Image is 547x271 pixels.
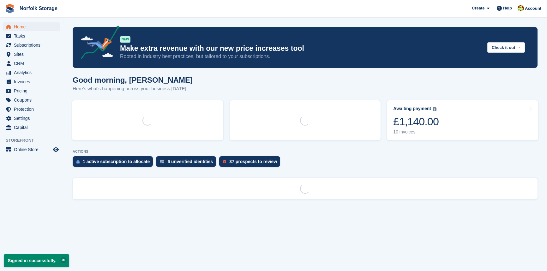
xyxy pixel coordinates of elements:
[5,4,15,13] img: stora-icon-8386f47178a22dfd0bd8f6a31ec36ba5ce8667c1dd55bd0f319d3a0aa187defe.svg
[120,36,130,43] div: NEW
[229,159,277,164] div: 37 prospects to review
[3,50,60,59] a: menu
[14,68,52,77] span: Analytics
[3,86,60,95] a: menu
[14,86,52,95] span: Pricing
[3,96,60,104] a: menu
[3,32,60,40] a: menu
[14,50,52,59] span: Sites
[73,76,193,84] h1: Good morning, [PERSON_NAME]
[487,42,525,53] button: Check it out →
[6,137,63,144] span: Storefront
[3,105,60,114] a: menu
[219,156,283,170] a: 37 prospects to review
[387,100,538,140] a: Awaiting payment £1,140.00 10 invoices
[3,77,60,86] a: menu
[167,159,213,164] div: 6 unverified identities
[14,32,52,40] span: Tasks
[14,22,52,31] span: Home
[3,123,60,132] a: menu
[393,115,439,128] div: £1,140.00
[120,53,482,60] p: Rooted in industry best practices, but tailored to your subscriptions.
[3,68,60,77] a: menu
[3,59,60,68] a: menu
[503,5,512,11] span: Help
[14,77,52,86] span: Invoices
[4,254,69,267] p: Signed in successfully.
[14,96,52,104] span: Coupons
[525,5,541,12] span: Account
[83,159,150,164] div: 1 active subscription to allocate
[17,3,60,14] a: Norfolk Storage
[3,145,60,154] a: menu
[433,107,436,111] img: icon-info-grey-7440780725fd019a000dd9b08b2336e03edf1995a4989e88bcd33f0948082b44.svg
[14,145,52,154] span: Online Store
[223,160,226,163] img: prospect-51fa495bee0391a8d652442698ab0144808aea92771e9ea1ae160a38d050c398.svg
[472,5,484,11] span: Create
[52,146,60,153] a: Preview store
[14,105,52,114] span: Protection
[73,85,193,92] p: Here's what's happening across your business [DATE]
[3,41,60,50] a: menu
[393,106,431,111] div: Awaiting payment
[73,156,156,170] a: 1 active subscription to allocate
[75,26,120,62] img: price-adjustments-announcement-icon-8257ccfd72463d97f412b2fc003d46551f7dbcb40ab6d574587a9cd5c0d94...
[3,114,60,123] a: menu
[3,22,60,31] a: menu
[14,59,52,68] span: CRM
[76,160,80,164] img: active_subscription_to_allocate_icon-d502201f5373d7db506a760aba3b589e785aa758c864c3986d89f69b8ff3...
[14,41,52,50] span: Subscriptions
[14,114,52,123] span: Settings
[73,150,538,154] p: ACTIONS
[120,44,482,53] p: Make extra revenue with our new price increases tool
[14,123,52,132] span: Capital
[518,5,524,11] img: Holly Lamming
[393,129,439,135] div: 10 invoices
[160,160,164,163] img: verify_identity-adf6edd0f0f0b5bbfe63781bf79b02c33cf7c696d77639b501bdc392416b5a36.svg
[156,156,219,170] a: 6 unverified identities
